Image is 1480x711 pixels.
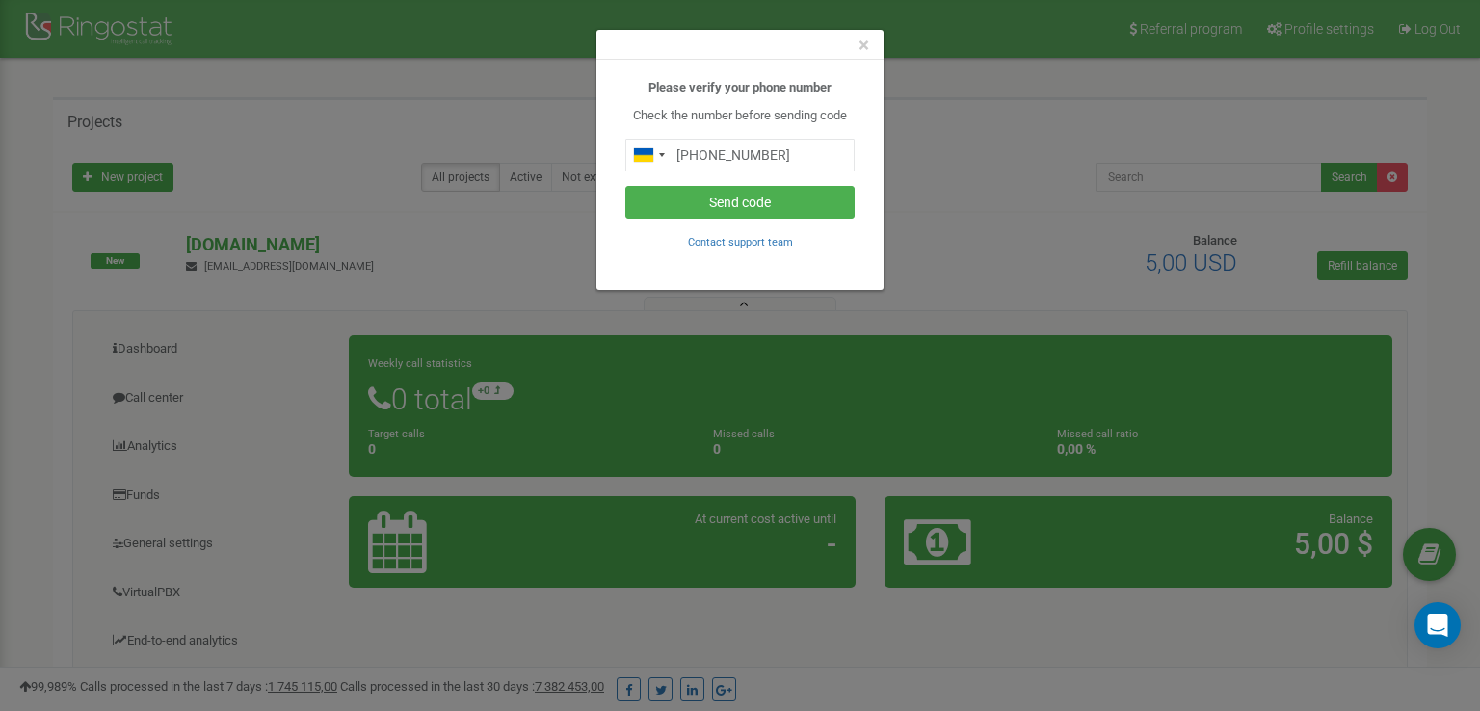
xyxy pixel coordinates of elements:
button: Close [859,36,869,56]
button: Send code [625,186,855,219]
div: Open Intercom Messenger [1414,602,1461,648]
div: Telephone country code [626,140,671,171]
b: Please verify your phone number [648,80,832,94]
a: Contact support team [688,234,793,249]
span: × [859,34,869,57]
small: Contact support team [688,236,793,249]
input: 050 123 4567 [625,139,855,171]
p: Check the number before sending code [625,107,855,125]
